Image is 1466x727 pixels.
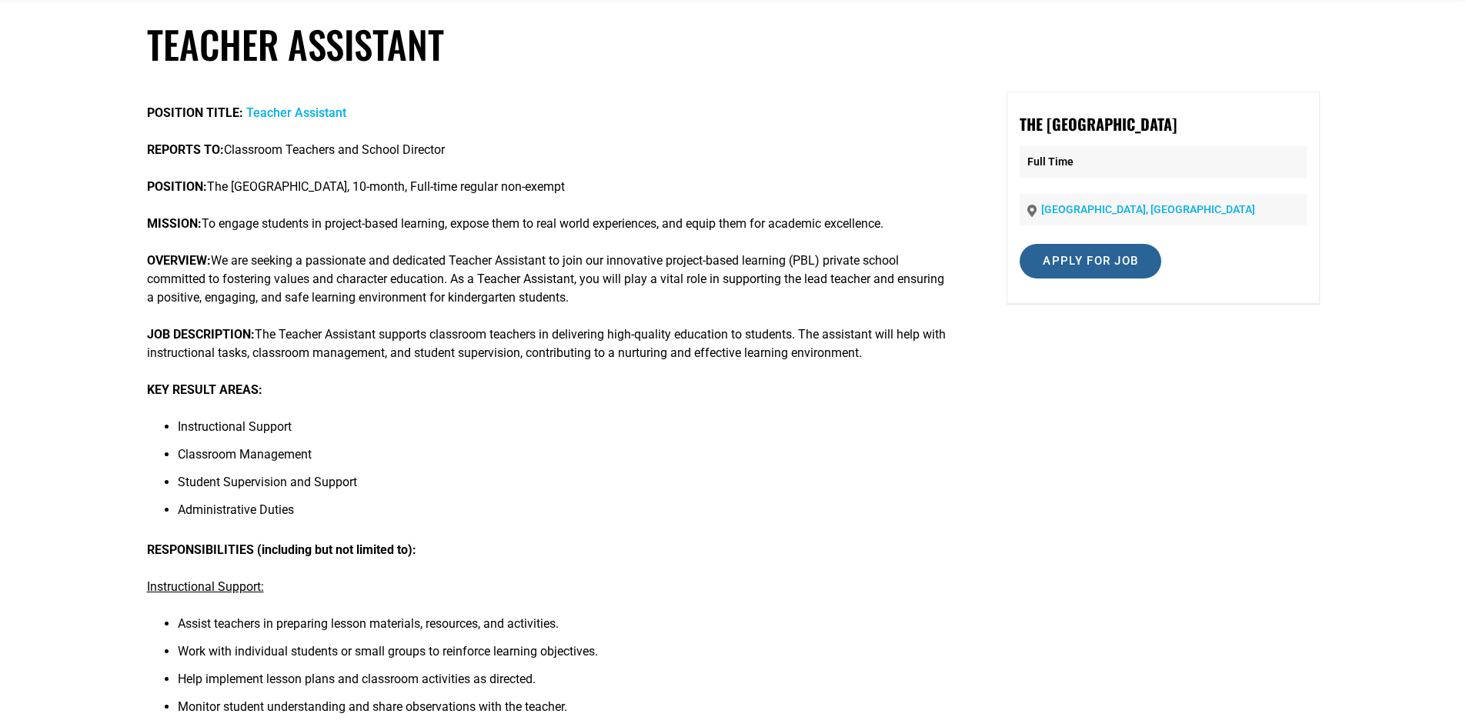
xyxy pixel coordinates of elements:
[147,178,949,196] p: The [GEOGRAPHIC_DATA], 10-month, Full-time regular non-exempt
[1041,203,1255,215] a: [GEOGRAPHIC_DATA], [GEOGRAPHIC_DATA]
[147,141,949,159] p: Classroom Teachers and School Director
[147,579,264,594] span: Instructional Support:
[178,642,949,670] li: Work with individual students or small groups to reinforce learning objectives.
[147,325,949,362] p: The Teacher Assistant supports classroom teachers in delivering high-quality education to student...
[178,698,949,725] li: Monitor student understanding and share observations with the teacher.
[147,542,416,557] strong: RESPONSIBILITIES (including but not limited to):
[147,327,255,342] strong: JOB DESCRIPTION:
[147,179,207,194] strong: POSITION:
[147,142,224,157] strong: REPORTS TO:
[1020,146,1306,178] p: Full Time
[178,615,949,642] li: Assist teachers in preparing lesson materials, resources, and activities.
[147,216,202,231] strong: MISSION:
[147,105,243,120] strong: POSITION TITLE:
[147,252,949,307] p: We are seeking a passionate and dedicated Teacher Assistant to join our innovative project-based ...
[178,473,949,501] li: Student Supervision and Support
[147,215,949,233] p: To engage students in project-based learning, expose them to real world experiences, and equip th...
[178,670,949,698] li: Help implement lesson plans and classroom activities as directed.
[178,501,949,529] li: Administrative Duties
[147,22,1320,67] h1: Teacher Assistant
[178,418,949,445] li: Instructional Support
[246,105,346,120] a: Teacher Assistant
[147,382,262,397] strong: KEY RESULT AREAS:
[147,253,211,268] strong: OVERVIEW:
[178,445,949,473] li: Classroom Management
[1020,244,1161,278] input: Apply for job
[1020,112,1177,135] strong: The [GEOGRAPHIC_DATA]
